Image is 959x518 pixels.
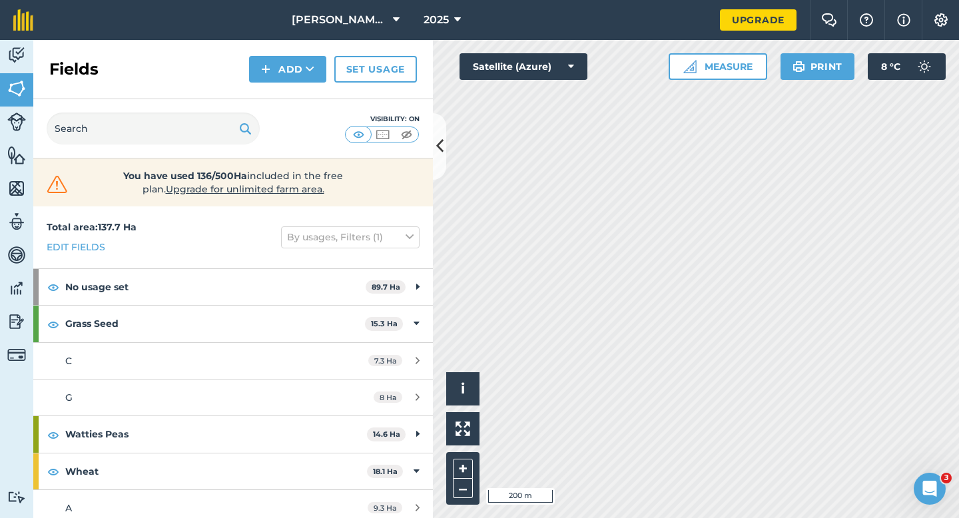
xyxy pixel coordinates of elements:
[239,121,252,136] img: svg+xml;base64,PHN2ZyB4bWxucz0iaHR0cDovL3d3dy53My5vcmcvMjAwMC9zdmciIHdpZHRoPSIxOSIgaGVpZ2h0PSIyNC...
[7,79,26,99] img: svg+xml;base64,PHN2ZyB4bWxucz0iaHR0cDovL3d3dy53My5vcmcvMjAwMC9zdmciIHdpZHRoPSI1NiIgaGVpZ2h0PSI2MC...
[373,429,400,439] strong: 14.6 Ha
[47,463,59,479] img: svg+xml;base64,PHN2ZyB4bWxucz0iaHR0cDovL3d3dy53My5vcmcvMjAwMC9zdmciIHdpZHRoPSIxOCIgaGVpZ2h0PSIyNC...
[281,226,420,248] button: By usages, Filters (1)
[47,240,105,254] a: Edit fields
[65,391,73,403] span: G
[933,13,949,27] img: A cog icon
[33,416,433,452] div: Watties Peas14.6 Ha
[65,355,72,367] span: C
[897,12,910,28] img: svg+xml;base64,PHN2ZyB4bWxucz0iaHR0cDovL3d3dy53My5vcmcvMjAwMC9zdmciIHdpZHRoPSIxNyIgaGVpZ2h0PSIxNy...
[49,59,99,80] h2: Fields
[65,453,367,489] strong: Wheat
[350,128,367,141] img: svg+xml;base64,PHN2ZyB4bWxucz0iaHR0cDovL3d3dy53My5vcmcvMjAwMC9zdmciIHdpZHRoPSI1MCIgaGVpZ2h0PSI0MC...
[44,169,422,196] a: You have used 136/500Haincluded in the free plan.Upgrade for unlimited farm area.
[33,380,433,415] a: G8 Ha
[368,355,402,366] span: 7.3 Ha
[821,13,837,27] img: Two speech bubbles overlapping with the left bubble in the forefront
[47,279,59,295] img: svg+xml;base64,PHN2ZyB4bWxucz0iaHR0cDovL3d3dy53My5vcmcvMjAwMC9zdmciIHdpZHRoPSIxOCIgaGVpZ2h0PSIyNC...
[33,453,433,489] div: Wheat18.1 Ha
[881,53,900,80] span: 8 ° C
[7,278,26,298] img: svg+xml;base64,PD94bWwgdmVyc2lvbj0iMS4wIiBlbmNvZGluZz0idXRmLTgiPz4KPCEtLSBHZW5lcmF0b3I6IEFkb2JlIE...
[914,473,946,505] iframe: Intercom live chat
[374,128,391,141] img: svg+xml;base64,PHN2ZyB4bWxucz0iaHR0cDovL3d3dy53My5vcmcvMjAwMC9zdmciIHdpZHRoPSI1MCIgaGVpZ2h0PSI0MC...
[123,170,247,182] strong: You have used 136/500Ha
[372,282,400,292] strong: 89.7 Ha
[47,316,59,332] img: svg+xml;base64,PHN2ZyB4bWxucz0iaHR0cDovL3d3dy53My5vcmcvMjAwMC9zdmciIHdpZHRoPSIxOCIgaGVpZ2h0PSIyNC...
[374,391,402,403] span: 8 Ha
[868,53,946,80] button: 8 °C
[373,467,398,476] strong: 18.1 Ha
[456,421,470,436] img: Four arrows, one pointing top left, one top right, one bottom right and the last bottom left
[261,61,270,77] img: svg+xml;base64,PHN2ZyB4bWxucz0iaHR0cDovL3d3dy53My5vcmcvMjAwMC9zdmciIHdpZHRoPSIxNCIgaGVpZ2h0PSIyNC...
[7,312,26,332] img: svg+xml;base64,PD94bWwgdmVyc2lvbj0iMS4wIiBlbmNvZGluZz0idXRmLTgiPz4KPCEtLSBHZW5lcmF0b3I6IEFkb2JlIE...
[858,13,874,27] img: A question mark icon
[398,128,415,141] img: svg+xml;base64,PHN2ZyB4bWxucz0iaHR0cDovL3d3dy53My5vcmcvMjAwMC9zdmciIHdpZHRoPSI1MCIgaGVpZ2h0PSI0MC...
[7,491,26,503] img: svg+xml;base64,PD94bWwgdmVyc2lvbj0iMS4wIiBlbmNvZGluZz0idXRmLTgiPz4KPCEtLSBHZW5lcmF0b3I6IEFkb2JlIE...
[33,306,433,342] div: Grass Seed15.3 Ha
[7,212,26,232] img: svg+xml;base64,PD94bWwgdmVyc2lvbj0iMS4wIiBlbmNvZGluZz0idXRmLTgiPz4KPCEtLSBHZW5lcmF0b3I6IEFkb2JlIE...
[7,145,26,165] img: svg+xml;base64,PHN2ZyB4bWxucz0iaHR0cDovL3d3dy53My5vcmcvMjAwMC9zdmciIHdpZHRoPSI1NiIgaGVpZ2h0PSI2MC...
[47,221,137,233] strong: Total area : 137.7 Ha
[683,60,697,73] img: Ruler icon
[33,343,433,379] a: C7.3 Ha
[33,269,433,305] div: No usage set89.7 Ha
[368,502,402,513] span: 9.3 Ha
[7,113,26,131] img: svg+xml;base64,PD94bWwgdmVyc2lvbj0iMS4wIiBlbmNvZGluZz0idXRmLTgiPz4KPCEtLSBHZW5lcmF0b3I6IEFkb2JlIE...
[453,479,473,498] button: –
[781,53,855,80] button: Print
[7,346,26,364] img: svg+xml;base64,PD94bWwgdmVyc2lvbj0iMS4wIiBlbmNvZGluZz0idXRmLTgiPz4KPCEtLSBHZW5lcmF0b3I6IEFkb2JlIE...
[65,502,72,514] span: A
[91,169,375,196] span: included in the free plan .
[669,53,767,80] button: Measure
[47,427,59,443] img: svg+xml;base64,PHN2ZyB4bWxucz0iaHR0cDovL3d3dy53My5vcmcvMjAwMC9zdmciIHdpZHRoPSIxOCIgaGVpZ2h0PSIyNC...
[44,174,71,194] img: svg+xml;base64,PHN2ZyB4bWxucz0iaHR0cDovL3d3dy53My5vcmcvMjAwMC9zdmciIHdpZHRoPSIzMiIgaGVpZ2h0PSIzMC...
[911,53,938,80] img: svg+xml;base64,PD94bWwgdmVyc2lvbj0iMS4wIiBlbmNvZGluZz0idXRmLTgiPz4KPCEtLSBHZW5lcmF0b3I6IEFkb2JlIE...
[7,45,26,65] img: svg+xml;base64,PD94bWwgdmVyc2lvbj0iMS4wIiBlbmNvZGluZz0idXRmLTgiPz4KPCEtLSBHZW5lcmF0b3I6IEFkb2JlIE...
[460,53,587,80] button: Satellite (Azure)
[941,473,952,483] span: 3
[345,114,420,125] div: Visibility: On
[47,113,260,144] input: Search
[7,245,26,265] img: svg+xml;base64,PD94bWwgdmVyc2lvbj0iMS4wIiBlbmNvZGluZz0idXRmLTgiPz4KPCEtLSBHZW5lcmF0b3I6IEFkb2JlIE...
[793,59,805,75] img: svg+xml;base64,PHN2ZyB4bWxucz0iaHR0cDovL3d3dy53My5vcmcvMjAwMC9zdmciIHdpZHRoPSIxOSIgaGVpZ2h0PSIyNC...
[166,183,324,195] span: Upgrade for unlimited farm area.
[65,306,365,342] strong: Grass Seed
[249,56,326,83] button: Add
[453,459,473,479] button: +
[7,178,26,198] img: svg+xml;base64,PHN2ZyB4bWxucz0iaHR0cDovL3d3dy53My5vcmcvMjAwMC9zdmciIHdpZHRoPSI1NiIgaGVpZ2h0PSI2MC...
[446,372,479,405] button: i
[371,319,398,328] strong: 15.3 Ha
[65,269,366,305] strong: No usage set
[461,380,465,397] span: i
[334,56,417,83] a: Set usage
[292,12,388,28] span: [PERSON_NAME] Farming Partnership
[65,416,367,452] strong: Watties Peas
[13,9,33,31] img: fieldmargin Logo
[720,9,797,31] a: Upgrade
[424,12,449,28] span: 2025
